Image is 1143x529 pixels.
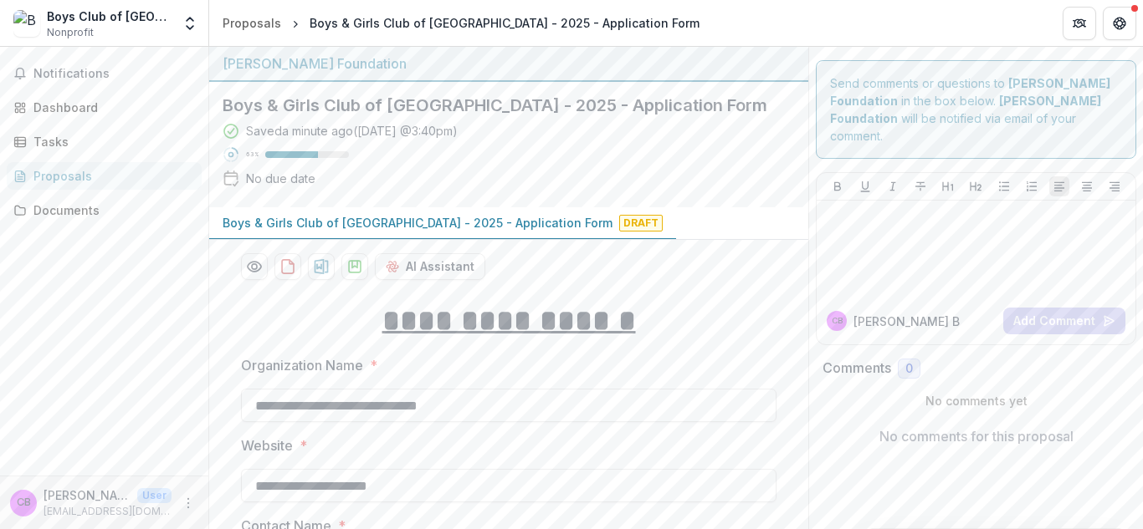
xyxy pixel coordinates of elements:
[33,99,188,116] div: Dashboard
[137,488,172,503] p: User
[1105,176,1125,196] button: Align Right
[1049,176,1069,196] button: Align Left
[7,162,202,190] a: Proposals
[178,493,198,513] button: More
[274,253,301,280] button: download-proposal
[308,253,335,280] button: download-proposal
[883,176,903,196] button: Italicize
[223,14,281,32] div: Proposals
[832,317,843,325] div: Candice Black
[241,355,363,375] p: Organization Name
[33,167,188,185] div: Proposals
[341,253,368,280] button: download-proposal
[223,53,795,74] div: [PERSON_NAME] Foundation
[1022,176,1042,196] button: Ordered List
[828,176,848,196] button: Bold
[816,60,1136,159] div: Send comments or questions to in the box below. will be notified via email of your comment.
[823,360,891,376] h2: Comments
[178,7,202,40] button: Open entity switcher
[905,362,913,376] span: 0
[216,11,288,35] a: Proposals
[1003,308,1125,334] button: Add Comment
[1103,7,1136,40] button: Get Help
[7,94,202,121] a: Dashboard
[823,392,1130,409] p: No comments yet
[7,128,202,155] a: Tasks
[44,504,172,519] p: [EMAIL_ADDRESS][DOMAIN_NAME]
[853,313,960,330] p: [PERSON_NAME] B
[1063,7,1096,40] button: Partners
[994,176,1014,196] button: Bullet List
[17,497,31,508] div: Candice Black
[966,176,986,196] button: Heading 2
[1077,176,1097,196] button: Align Center
[310,14,700,32] div: Boys & Girls Club of [GEOGRAPHIC_DATA] - 2025 - Application Form
[246,122,458,140] div: Saved a minute ago ( [DATE] @ 3:40pm )
[47,25,94,40] span: Nonprofit
[47,8,172,25] div: Boys Club of [GEOGRAPHIC_DATA]
[375,253,485,280] button: AI Assistant
[216,11,706,35] nav: breadcrumb
[7,196,202,224] a: Documents
[7,60,202,87] button: Notifications
[33,67,195,81] span: Notifications
[879,426,1074,446] p: No comments for this proposal
[13,10,40,37] img: Boys Club of Parkersburg
[33,133,188,150] div: Tasks
[938,176,958,196] button: Heading 1
[33,201,188,219] div: Documents
[855,176,875,196] button: Underline
[246,170,315,187] div: No due date
[619,215,663,231] span: Draft
[241,253,268,280] button: Preview a8c40abb-03ce-4b4b-b01c-ad9fb324be01-0.pdf
[910,176,930,196] button: Strike
[223,95,768,115] h2: Boys & Girls Club of [GEOGRAPHIC_DATA] - 2025 - Application Form
[241,435,293,455] p: Website
[223,214,613,231] p: Boys & Girls Club of [GEOGRAPHIC_DATA] - 2025 - Application Form
[44,486,131,504] p: [PERSON_NAME]
[246,149,259,160] p: 63 %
